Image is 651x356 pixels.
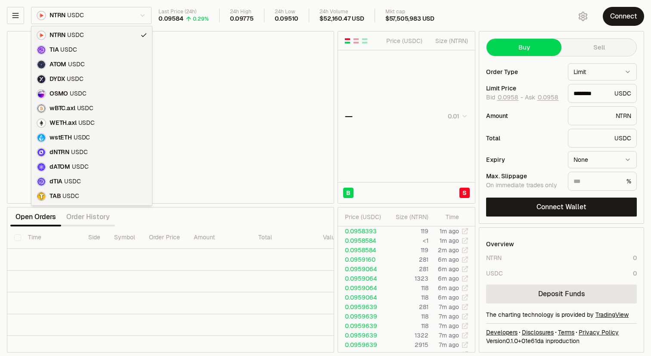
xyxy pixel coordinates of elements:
span: DYDX [50,75,65,83]
img: wBTC.axl Logo [37,105,45,112]
span: wBTC.axl [50,105,75,112]
span: TAB [50,192,61,200]
span: wstETH [50,134,72,142]
img: wstETH Logo [37,134,45,142]
span: TIA [50,46,59,54]
span: OSMO [50,90,68,98]
span: USDC [64,178,81,186]
img: dTIA Logo [37,178,45,186]
span: USDC [78,119,95,127]
img: OSMO Logo [37,90,45,98]
img: WETH.axl Logo [37,119,45,127]
span: USDC [60,46,77,54]
span: WETH.axl [50,119,77,127]
span: dNTRN [50,149,69,156]
span: USDC [70,90,86,98]
span: USDC [67,31,84,39]
img: dNTRN Logo [37,149,45,156]
span: USDC [62,192,79,200]
span: USDC [77,105,93,112]
img: ATOM Logo [37,61,45,68]
span: USDC [72,163,88,171]
span: USDC [68,61,84,68]
span: NTRN [50,31,65,39]
span: USDC [74,134,90,142]
span: USDC [71,149,87,156]
img: DYDX Logo [37,75,45,83]
img: TIA Logo [37,46,45,54]
span: dTIA [50,178,62,186]
img: TAB Logo [37,192,45,200]
span: USDC [67,75,83,83]
span: ATOM [50,61,66,68]
span: dATOM [50,163,70,171]
img: NTRN Logo [37,31,45,39]
img: dATOM Logo [37,163,45,171]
